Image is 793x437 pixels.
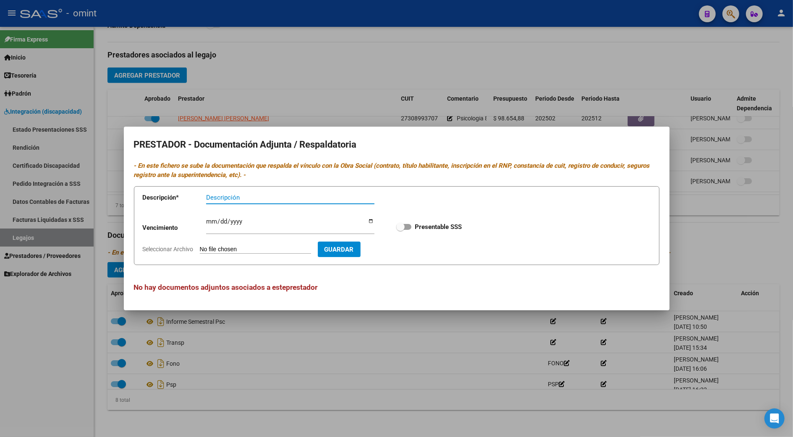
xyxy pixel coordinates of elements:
[134,162,650,179] i: - En este fichero se sube la documentación que respalda el vínculo con la Obra Social (contrato, ...
[318,242,361,257] button: Guardar
[764,408,785,429] div: Open Intercom Messenger
[143,223,206,233] p: Vencimiento
[134,137,660,153] h2: PRESTADOR - Documentación Adjunta / Respaldatoria
[143,193,206,203] p: Descripción
[143,246,194,252] span: Seleccionar Archivo
[134,282,660,293] h3: No hay documentos adjuntos asociados a este
[415,223,462,231] strong: Presentable SSS
[325,246,354,253] span: Guardar
[286,283,318,291] span: prestador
